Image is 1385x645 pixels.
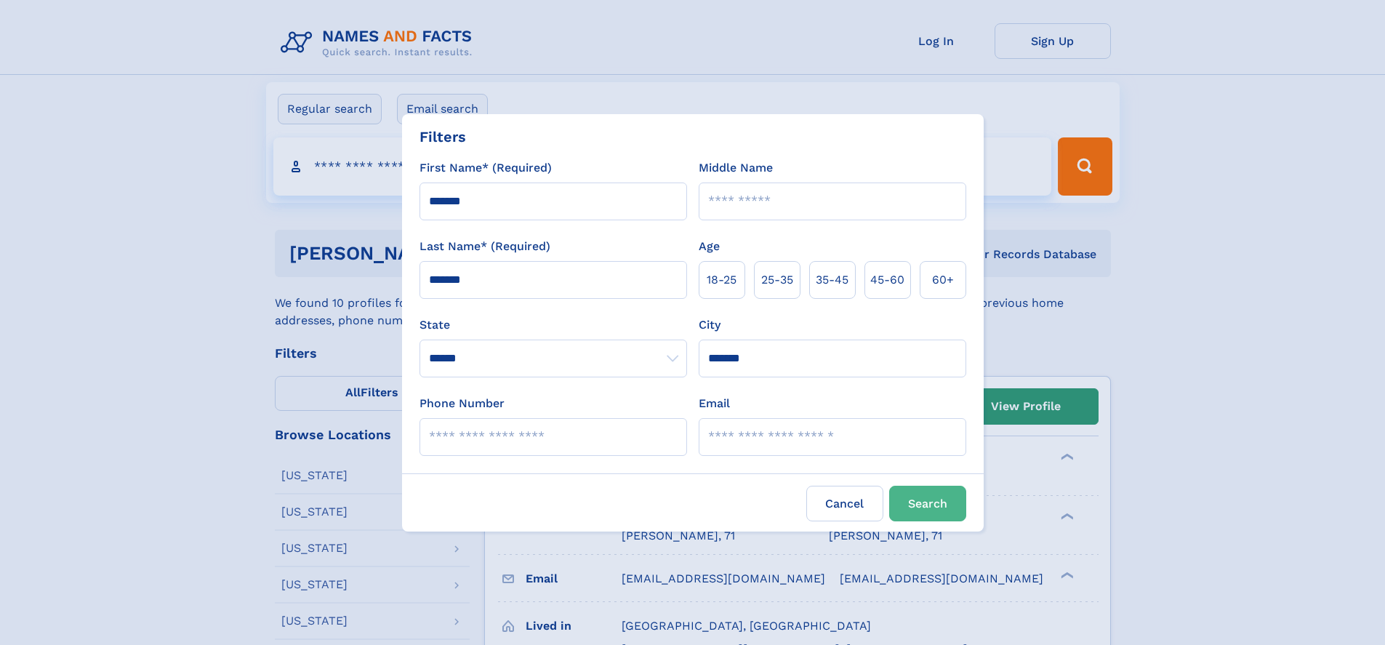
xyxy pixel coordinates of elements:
[707,271,736,289] span: 18‑25
[419,316,687,334] label: State
[699,159,773,177] label: Middle Name
[699,316,720,334] label: City
[889,486,966,521] button: Search
[419,126,466,148] div: Filters
[806,486,883,521] label: Cancel
[419,238,550,255] label: Last Name* (Required)
[699,395,730,412] label: Email
[699,238,720,255] label: Age
[419,159,552,177] label: First Name* (Required)
[932,271,954,289] span: 60+
[870,271,904,289] span: 45‑60
[816,271,848,289] span: 35‑45
[761,271,793,289] span: 25‑35
[419,395,505,412] label: Phone Number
